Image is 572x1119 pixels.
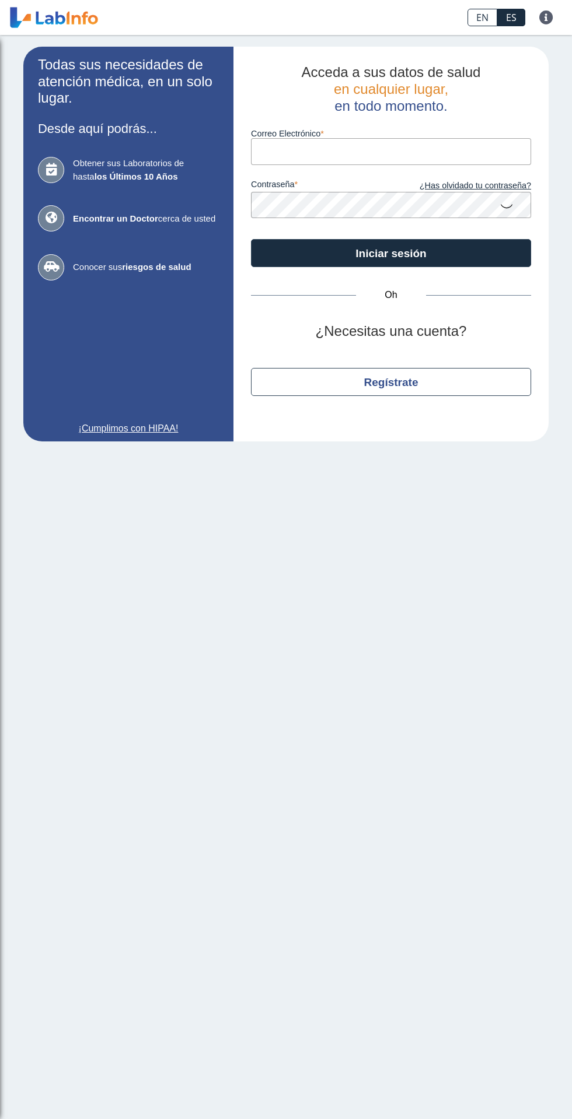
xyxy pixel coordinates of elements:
font: ¿Necesitas una cuenta? [316,323,467,339]
font: ES [506,11,517,24]
font: Desde aquí podrás... [38,121,157,136]
font: EN [476,11,489,24]
iframe: Help widget launcher [468,1074,559,1106]
font: Correo Electrónico [251,129,320,138]
font: riesgos de salud [122,262,191,272]
button: Regístrate [251,368,531,396]
font: los Últimos 10 Años [95,171,178,181]
font: cerca de usted [158,213,215,223]
a: ¿Has olvidado tu contraseña? [391,180,531,192]
font: Obtener sus Laboratorios de hasta [73,158,184,181]
font: Conocer sus [73,262,122,272]
font: Acceda a sus datos de salud [302,64,481,80]
font: ¡Cumplimos con HIPAA! [79,423,179,433]
font: Regístrate [364,376,418,388]
font: en cualquier lugar, [334,81,448,97]
font: contraseña [251,180,294,189]
font: Todas sus necesidades de atención médica, en un solo lugar. [38,57,212,106]
font: Encontrar un Doctor [73,213,158,223]
button: Iniciar sesión [251,239,531,267]
font: Iniciar sesión [355,247,426,259]
font: Oh [385,290,397,300]
font: en todo momento. [334,98,447,114]
font: ¿Has olvidado tu contraseña? [420,181,531,190]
